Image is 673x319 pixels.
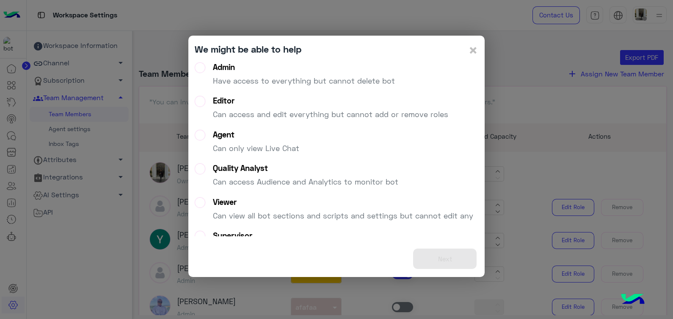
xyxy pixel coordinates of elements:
[213,231,396,241] div: Supervisor
[618,285,648,315] img: hulul-logo.png
[213,176,398,187] p: Can access Audience and Analytics to monitor bot
[468,42,478,58] button: Close
[213,143,299,154] p: Can only view Live Chat
[213,96,448,106] div: Editor
[213,163,398,173] div: Quality Analyst
[213,210,473,221] p: Can view all bot sections and scripts and settings but cannot edit any
[213,197,473,207] div: Viewer
[195,42,301,56] div: We might be able to help
[468,40,478,59] span: ×
[213,130,299,140] div: Agent
[213,109,448,120] p: Can access and edit everything but cannot add or remove roles
[213,62,395,72] div: Admin
[213,75,395,87] p: Have access to everything but cannot delete bot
